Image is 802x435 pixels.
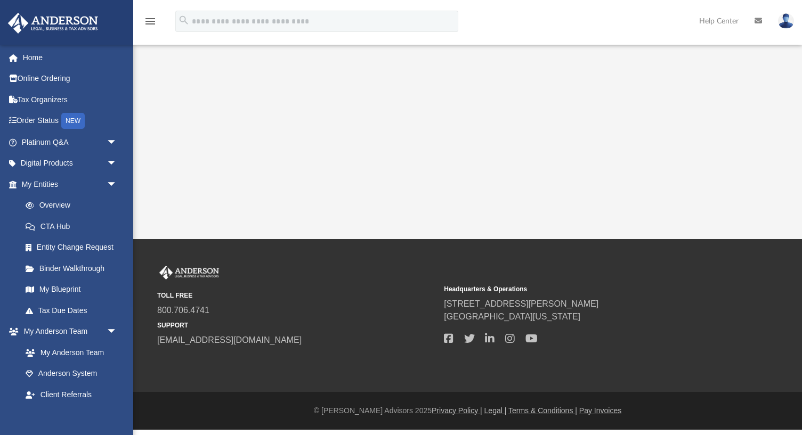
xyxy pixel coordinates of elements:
[15,342,123,363] a: My Anderson Team
[7,321,128,342] a: My Anderson Teamarrow_drop_down
[107,132,128,153] span: arrow_drop_down
[157,321,436,330] small: SUPPORT
[15,195,133,216] a: Overview
[579,406,621,415] a: Pay Invoices
[157,335,302,344] a: [EMAIL_ADDRESS][DOMAIN_NAME]
[15,300,133,321] a: Tax Due Dates
[15,216,133,237] a: CTA Hub
[444,312,580,321] a: [GEOGRAPHIC_DATA][US_STATE]
[5,13,101,34] img: Anderson Advisors Platinum Portal
[144,20,157,28] a: menu
[157,291,436,300] small: TOLL FREE
[15,363,128,384] a: Anderson System
[7,68,133,89] a: Online Ordering
[15,279,128,300] a: My Blueprint
[144,15,157,28] i: menu
[107,321,128,343] span: arrow_drop_down
[157,306,209,315] a: 800.706.4741
[107,174,128,195] span: arrow_drop_down
[7,110,133,132] a: Order StatusNEW
[15,237,133,258] a: Entity Change Request
[432,406,482,415] a: Privacy Policy |
[444,299,598,308] a: [STREET_ADDRESS][PERSON_NAME]
[7,153,133,174] a: Digital Productsarrow_drop_down
[7,89,133,110] a: Tax Organizers
[7,132,133,153] a: Platinum Q&Aarrow_drop_down
[7,174,133,195] a: My Entitiesarrow_drop_down
[508,406,577,415] a: Terms & Conditions |
[484,406,507,415] a: Legal |
[778,13,794,29] img: User Pic
[107,153,128,175] span: arrow_drop_down
[178,14,190,26] i: search
[157,266,221,280] img: Anderson Advisors Platinum Portal
[7,47,133,68] a: Home
[15,384,128,405] a: Client Referrals
[133,405,802,416] div: © [PERSON_NAME] Advisors 2025
[61,113,85,129] div: NEW
[15,258,133,279] a: Binder Walkthrough
[444,284,723,294] small: Headquarters & Operations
